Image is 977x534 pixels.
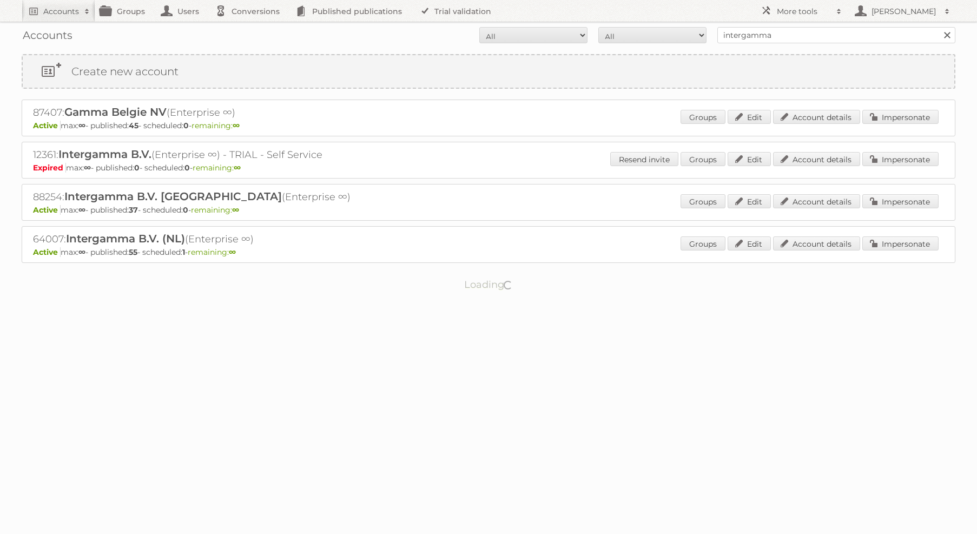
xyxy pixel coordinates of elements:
[33,121,61,130] span: Active
[64,106,167,118] span: Gamma Belgie NV
[129,247,137,257] strong: 55
[33,163,66,173] span: Expired
[58,148,151,161] span: Intergamma B.V.
[188,247,236,257] span: remaining:
[184,163,190,173] strong: 0
[33,232,412,246] h2: 64007: (Enterprise ∞)
[78,121,85,130] strong: ∞
[681,236,725,250] a: Groups
[773,110,860,124] a: Account details
[234,163,241,173] strong: ∞
[773,236,860,250] a: Account details
[33,247,944,257] p: max: - published: - scheduled: -
[66,232,185,245] span: Intergamma B.V. (NL)
[33,190,412,204] h2: 88254: (Enterprise ∞)
[64,190,282,203] span: Intergamma B.V. [GEOGRAPHIC_DATA]
[681,110,725,124] a: Groups
[33,148,412,162] h2: 12361: (Enterprise ∞) - TRIAL - Self Service
[862,236,939,250] a: Impersonate
[728,110,771,124] a: Edit
[84,163,91,173] strong: ∞
[78,205,85,215] strong: ∞
[229,247,236,257] strong: ∞
[43,6,79,17] h2: Accounts
[182,247,185,257] strong: 1
[681,152,725,166] a: Groups
[129,205,138,215] strong: 37
[232,205,239,215] strong: ∞
[23,55,954,88] a: Create new account
[610,152,678,166] a: Resend invite
[33,205,61,215] span: Active
[33,247,61,257] span: Active
[773,194,860,208] a: Account details
[33,163,944,173] p: max: - published: - scheduled: -
[134,163,140,173] strong: 0
[862,110,939,124] a: Impersonate
[728,236,771,250] a: Edit
[728,152,771,166] a: Edit
[193,163,241,173] span: remaining:
[183,205,188,215] strong: 0
[430,274,547,295] p: Loading
[681,194,725,208] a: Groups
[862,194,939,208] a: Impersonate
[777,6,831,17] h2: More tools
[728,194,771,208] a: Edit
[129,121,138,130] strong: 45
[78,247,85,257] strong: ∞
[773,152,860,166] a: Account details
[233,121,240,130] strong: ∞
[862,152,939,166] a: Impersonate
[33,205,944,215] p: max: - published: - scheduled: -
[191,205,239,215] span: remaining:
[869,6,939,17] h2: [PERSON_NAME]
[33,121,944,130] p: max: - published: - scheduled: -
[183,121,189,130] strong: 0
[33,106,412,120] h2: 87407: (Enterprise ∞)
[192,121,240,130] span: remaining:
